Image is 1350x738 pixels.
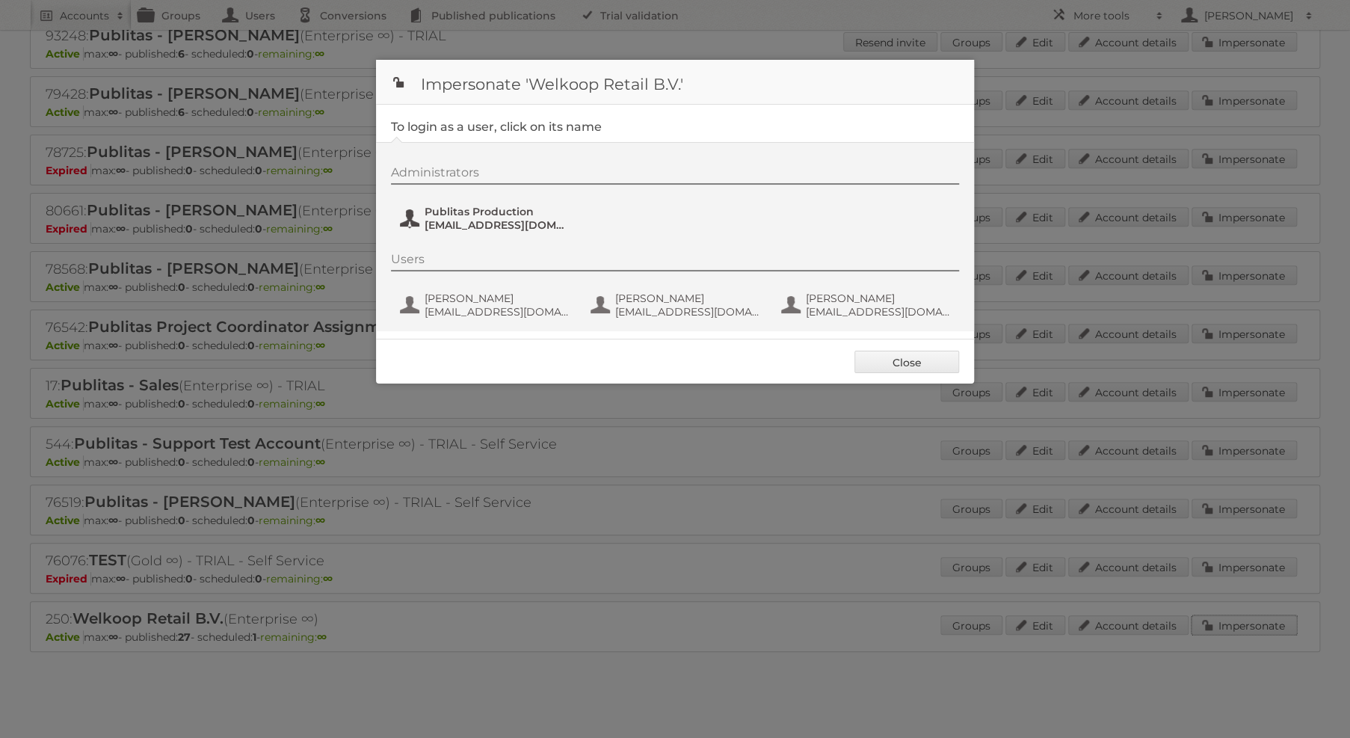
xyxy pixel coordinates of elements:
span: [EMAIL_ADDRESS][DOMAIN_NAME] [425,218,570,232]
button: [PERSON_NAME] [EMAIL_ADDRESS][DOMAIN_NAME] [780,290,955,320]
span: [PERSON_NAME] [615,292,760,305]
a: Close [854,351,959,373]
div: Administrators [391,165,959,185]
span: [EMAIL_ADDRESS][DOMAIN_NAME] [806,305,951,319]
button: Publitas Production [EMAIL_ADDRESS][DOMAIN_NAME] [398,203,574,233]
span: [PERSON_NAME] [425,292,570,305]
legend: To login as a user, click on its name [391,120,602,134]
h1: Impersonate 'Welkoop Retail B.V.' [376,60,974,105]
span: [EMAIL_ADDRESS][DOMAIN_NAME] [425,305,570,319]
span: Publitas Production [425,205,570,218]
span: [EMAIL_ADDRESS][DOMAIN_NAME] [615,305,760,319]
span: [PERSON_NAME] [806,292,951,305]
button: [PERSON_NAME] [EMAIL_ADDRESS][DOMAIN_NAME] [589,290,765,320]
button: [PERSON_NAME] [EMAIL_ADDRESS][DOMAIN_NAME] [398,290,574,320]
div: Users [391,252,959,271]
